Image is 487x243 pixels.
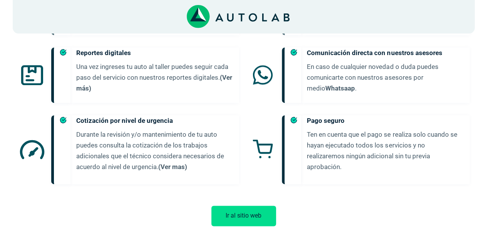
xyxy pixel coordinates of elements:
p: Una vez ingreses tu auto al taller puedes seguir cada paso del servicio con nuestros reportes dig... [76,61,233,94]
h5: Reportes digitales [76,47,233,58]
a: (Ver mas) [158,163,187,171]
h5: Comunicación directa con nuestros asesores [307,47,464,58]
a: Ir al sitio web [211,212,276,219]
h5: Pago seguro [307,115,464,126]
a: Link al sitio de autolab [187,13,290,20]
button: Ir al sitio web [211,206,276,226]
a: Whatsaap [325,84,355,92]
p: Ten en cuenta que el pago se realiza solo cuando se hayan ejecutado todos los servicios y no real... [307,129,464,172]
h5: Cotización por nivel de urgencia [76,115,233,126]
p: En caso de cualquier novedad o duda puedes comunicarte con nuestros asesores por medio . [307,61,464,94]
a: (Ver más) [76,74,232,92]
p: Durante la revisión y/o mantenimiento de tu auto puedes consulta la cotización de los trabajos ad... [76,129,233,172]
